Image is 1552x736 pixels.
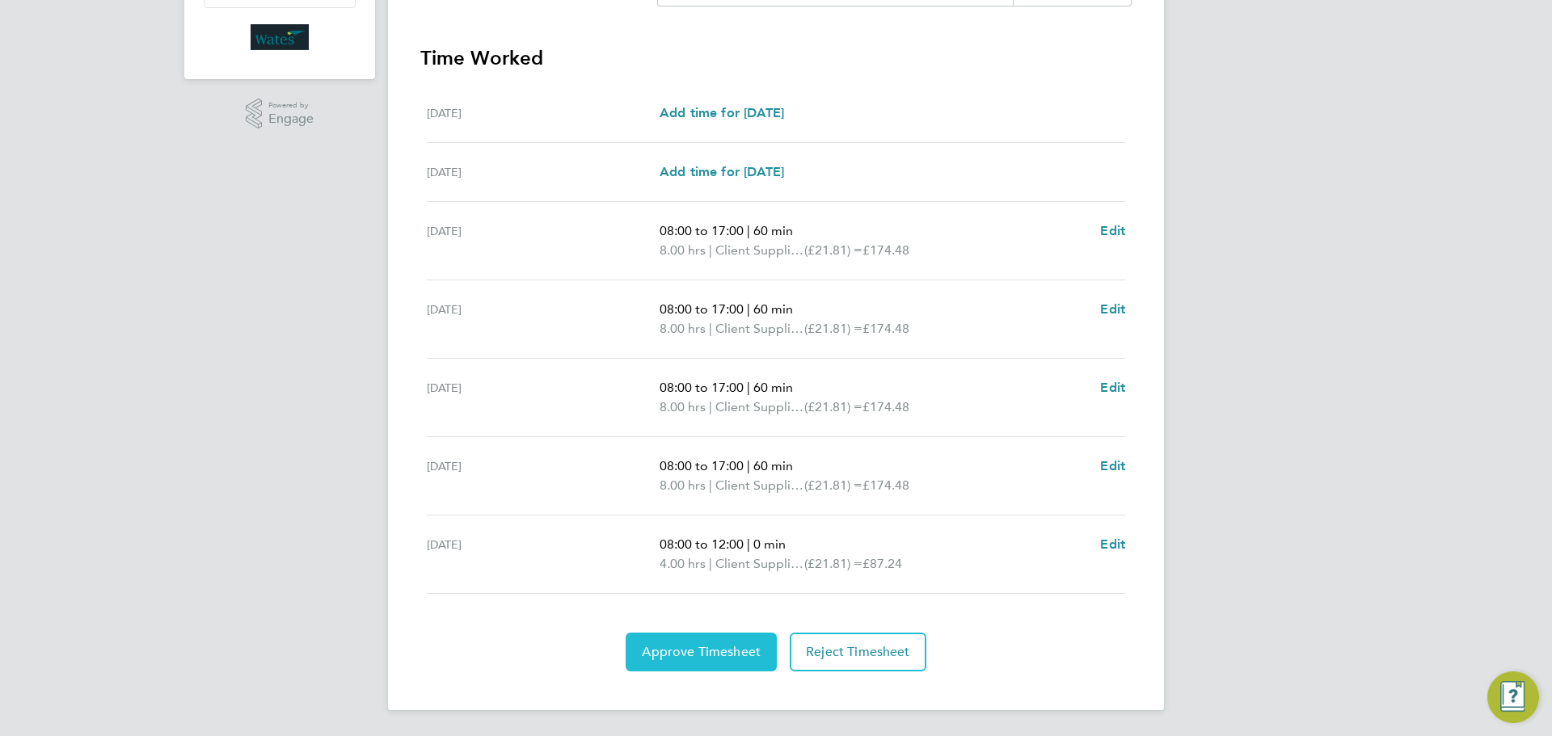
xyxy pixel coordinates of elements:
span: 8.00 hrs [660,477,706,493]
span: 08:00 to 17:00 [660,380,744,395]
span: | [747,458,750,473]
div: [DATE] [427,162,660,182]
span: (£21.81) = [804,399,862,414]
span: Client Supplied [715,319,804,339]
a: Edit [1100,300,1125,319]
span: 60 min [753,301,793,317]
span: (£21.81) = [804,556,862,571]
a: Go to home page [204,24,356,50]
span: 8.00 hrs [660,242,706,258]
span: 0 min [753,536,786,552]
span: Reject Timesheet [806,644,910,660]
span: | [709,321,712,336]
button: Reject Timesheet [790,633,926,671]
button: Engage Resource Center [1487,671,1539,723]
a: Edit [1100,456,1125,476]
span: £174.48 [862,477,909,493]
span: Add time for [DATE] [660,164,784,179]
span: Client Supplied [715,476,804,495]
span: | [709,477,712,493]
img: wates-logo-retina.png [251,24,309,50]
span: 60 min [753,380,793,395]
span: Client Supplied [715,397,804,417]
a: Edit [1100,221,1125,241]
span: Edit [1100,223,1125,238]
span: Approve Timesheet [642,644,761,660]
span: Powered by [268,99,314,112]
span: Edit [1100,458,1125,473]
span: | [709,242,712,258]
span: | [709,399,712,414]
button: Approve Timesheet [626,633,777,671]
span: Edit [1100,301,1125,317]
span: Client Supplied [715,554,804,574]
div: [DATE] [427,221,660,260]
span: | [747,301,750,317]
span: Edit [1100,536,1125,552]
span: Add time for [DATE] [660,105,784,120]
div: [DATE] [427,300,660,339]
span: £174.48 [862,321,909,336]
h3: Time Worked [420,45,1132,71]
span: Engage [268,112,314,126]
span: | [747,536,750,552]
span: 60 min [753,458,793,473]
div: [DATE] [427,535,660,574]
span: 8.00 hrs [660,399,706,414]
a: Add time for [DATE] [660,162,784,182]
span: | [747,380,750,395]
span: (£21.81) = [804,242,862,258]
div: [DATE] [427,103,660,123]
span: £174.48 [862,399,909,414]
a: Powered byEngage [246,99,314,129]
span: 08:00 to 12:00 [660,536,744,552]
span: 08:00 to 17:00 [660,301,744,317]
span: (£21.81) = [804,321,862,336]
span: 60 min [753,223,793,238]
span: 4.00 hrs [660,556,706,571]
span: | [709,556,712,571]
span: Edit [1100,380,1125,395]
a: Edit [1100,535,1125,554]
span: 8.00 hrs [660,321,706,336]
a: Add time for [DATE] [660,103,784,123]
span: | [747,223,750,238]
span: Client Supplied [715,241,804,260]
a: Edit [1100,378,1125,397]
div: [DATE] [427,378,660,417]
span: £87.24 [862,556,902,571]
span: (£21.81) = [804,477,862,493]
span: 08:00 to 17:00 [660,223,744,238]
span: £174.48 [862,242,909,258]
span: 08:00 to 17:00 [660,458,744,473]
div: [DATE] [427,456,660,495]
